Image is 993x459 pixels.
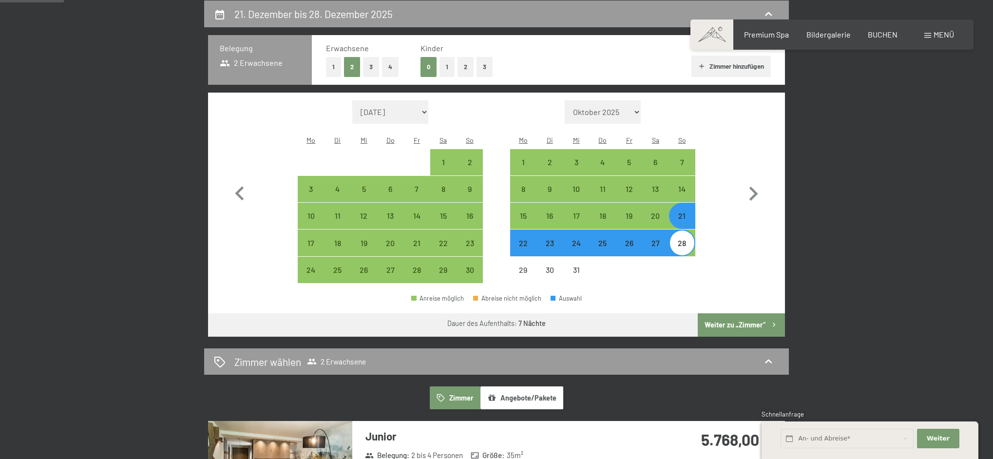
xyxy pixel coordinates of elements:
[457,176,483,202] div: Anreise möglich
[457,257,483,283] div: Sun Nov 30 2025
[536,257,563,283] div: Tue Dec 30 2025
[590,176,616,202] div: Thu Dec 11 2025
[226,100,254,284] button: Vorheriger Monat
[431,212,456,236] div: 15
[670,239,694,264] div: 28
[477,57,493,77] button: 3
[670,185,694,210] div: 14
[536,257,563,283] div: Anreise nicht möglich
[691,56,771,77] button: Zimmer hinzufügen
[324,257,350,283] div: Tue Nov 25 2025
[537,185,562,210] div: 9
[298,229,324,256] div: Mon Nov 17 2025
[669,203,695,229] div: Sun Dec 21 2025
[806,30,851,39] a: Bildergalerie
[430,257,457,283] div: Sat Nov 29 2025
[643,185,668,210] div: 13
[298,257,324,283] div: Mon Nov 24 2025
[325,266,349,290] div: 25
[351,257,377,283] div: Anreise möglich
[325,185,349,210] div: 4
[551,295,582,302] div: Auswahl
[669,229,695,256] div: Anreise möglich
[351,176,377,202] div: Wed Nov 05 2025
[590,203,616,229] div: Thu Dec 18 2025
[307,357,366,366] span: 2 Erwachsene
[430,203,457,229] div: Anreise möglich
[220,43,300,54] h3: Belegung
[616,203,642,229] div: Fri Dec 19 2025
[324,229,350,256] div: Tue Nov 18 2025
[591,212,615,236] div: 18
[573,136,580,144] abbr: Mittwoch
[617,185,641,210] div: 12
[868,30,898,39] span: BUCHEN
[564,158,588,183] div: 3
[378,185,402,210] div: 6
[458,57,474,77] button: 2
[324,257,350,283] div: Anreise möglich
[670,212,694,236] div: 21
[344,57,360,77] button: 2
[536,176,563,202] div: Tue Dec 09 2025
[299,266,323,290] div: 24
[511,212,535,236] div: 15
[377,257,403,283] div: Anreise möglich
[510,203,536,229] div: Anreise möglich
[510,257,536,283] div: Anreise nicht möglich
[510,229,536,256] div: Mon Dec 22 2025
[590,176,616,202] div: Anreise möglich
[744,30,789,39] a: Premium Spa
[642,203,668,229] div: Anreise möglich
[377,229,403,256] div: Thu Nov 20 2025
[377,229,403,256] div: Anreise möglich
[616,229,642,256] div: Fri Dec 26 2025
[536,229,563,256] div: Anreise möglich
[325,239,349,264] div: 18
[352,239,376,264] div: 19
[404,266,429,290] div: 28
[378,212,402,236] div: 13
[324,229,350,256] div: Anreise möglich
[591,239,615,264] div: 25
[458,212,482,236] div: 16
[420,57,437,77] button: 0
[234,355,301,369] h2: Zimmer wählen
[404,185,429,210] div: 7
[351,203,377,229] div: Wed Nov 12 2025
[378,239,402,264] div: 20
[431,185,456,210] div: 8
[590,149,616,175] div: Anreise möglich
[351,203,377,229] div: Anreise möglich
[403,203,430,229] div: Fri Nov 14 2025
[617,158,641,183] div: 5
[430,176,457,202] div: Sat Nov 08 2025
[403,203,430,229] div: Anreise möglich
[536,203,563,229] div: Tue Dec 16 2025
[511,158,535,183] div: 1
[616,203,642,229] div: Anreise möglich
[669,149,695,175] div: Sun Dec 07 2025
[403,176,430,202] div: Fri Nov 07 2025
[386,136,395,144] abbr: Donnerstag
[324,176,350,202] div: Tue Nov 04 2025
[447,319,546,328] div: Dauer des Aufenthalts:
[430,229,457,256] div: Anreise möglich
[590,149,616,175] div: Thu Dec 04 2025
[563,203,589,229] div: Anreise möglich
[652,136,659,144] abbr: Samstag
[298,257,324,283] div: Anreise möglich
[299,185,323,210] div: 3
[404,239,429,264] div: 21
[403,257,430,283] div: Fri Nov 28 2025
[377,257,403,283] div: Thu Nov 27 2025
[564,212,588,236] div: 17
[510,176,536,202] div: Mon Dec 08 2025
[642,229,668,256] div: Sat Dec 27 2025
[352,266,376,290] div: 26
[537,266,562,290] div: 30
[669,149,695,175] div: Anreise möglich
[431,158,456,183] div: 1
[377,203,403,229] div: Thu Nov 13 2025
